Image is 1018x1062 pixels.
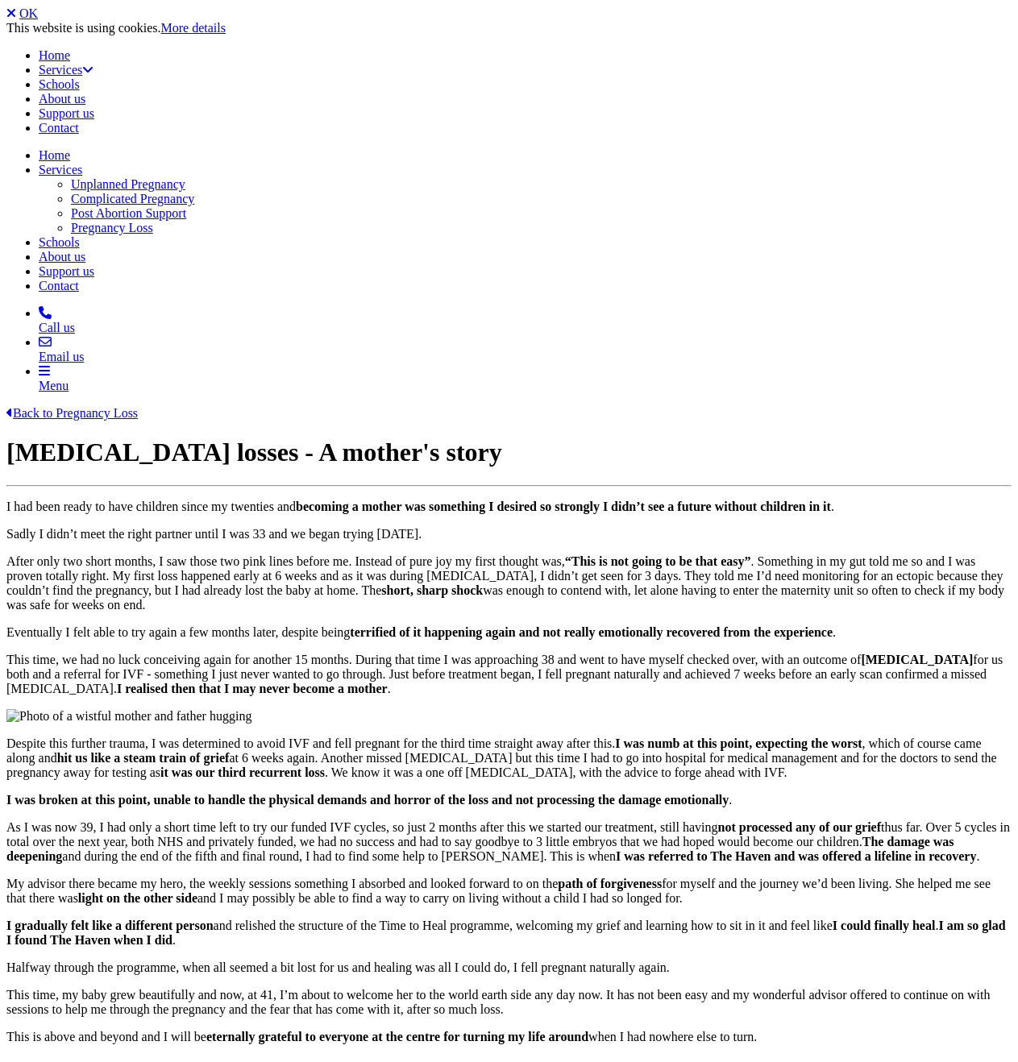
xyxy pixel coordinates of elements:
[161,21,226,35] a: More details
[39,350,1012,364] div: Email us
[833,919,936,932] strong: I could finally heal
[6,919,1012,948] p: and relished the structure of the Time to Heal programme, welcoming my grief and learning how to ...
[57,751,230,765] strong: hit us like a steam train of grief
[71,177,185,191] a: Unplanned Pregnancy
[39,306,1012,335] a: Call us
[71,206,186,220] a: Post Abortion Support
[6,793,1012,807] p: .
[6,877,1012,906] p: My advisor there became my hero, the weekly sessions something I absorbed and looked forward to o...
[39,148,70,162] a: Home
[6,835,954,863] strong: The damage was deepening
[39,63,93,77] a: Services
[39,379,1012,393] div: Menu
[6,919,214,932] strong: I gradually felt like a different person
[6,527,1012,541] p: Sadly I didn’t meet the right partner until I was 33 and we began trying [DATE].
[565,554,751,568] strong: “This is not going to be that easy”
[861,653,973,666] strong: [MEDICAL_DATA]
[718,820,882,834] strong: not processed any of our grief
[6,820,1012,864] p: As I was now 39, I had only a short time left to try our funded IVF cycles, so just 2 months afte...
[39,264,94,278] a: Support us
[6,988,1012,1017] p: This time, my baby grew beautifully and now, at 41, I’m about to welcome her to the world earth s...
[39,250,85,263] a: About us
[39,106,94,120] a: Support us
[39,77,80,91] a: Schools
[39,48,70,62] a: Home
[558,877,662,890] strong: path of forgiveness
[160,765,325,779] strong: it was our third recurrent loss
[39,121,79,135] a: Contact
[6,919,1006,947] strong: I am so glad I found The Haven when I did
[78,891,197,905] strong: light on the other side
[6,653,1012,696] p: This time, we had no luck conceiving again for another 15 months. During that time I was approach...
[19,6,38,20] a: OK
[39,279,79,292] a: Contact
[381,583,483,597] strong: short, sharp shock
[615,736,862,750] strong: I was numb at this point, expecting the worst
[39,364,1012,393] a: Menu
[6,406,138,420] a: Back to Pregnancy Loss
[6,554,1012,612] p: After only two short months, I saw those two pink lines before me. Instead of pure joy my first t...
[616,849,976,863] strong: I was referred to The Haven and was offered a lifeline in recovery
[71,192,194,205] a: Complicated Pregnancy
[296,500,831,513] strong: becoming a mother was something I desired so strongly I didn’t see a future without children in it
[39,335,1012,364] a: Email us
[6,21,1012,35] div: This website is using cookies.
[39,235,80,249] a: Schools
[206,1030,588,1043] strong: eternally grateful to everyone at the centre for turning my life around
[6,625,1012,640] p: Eventually I felt able to try again a few months later, despite being .
[6,793,729,807] strong: I was broken at this point, unable to handle the physical demands and horror of the loss and not ...
[39,163,82,176] a: Services
[6,438,1012,467] h1: [MEDICAL_DATA] losses - A mother's story
[39,321,1012,335] div: Call us
[39,92,85,106] a: About us
[117,682,388,695] strong: I realised then that I may never become a mother
[6,1030,1012,1044] p: This is above and beyond and I will be when I had nowhere else to turn.
[6,736,1012,780] p: Despite this further trauma, I was determined to avoid IVF and fell pregnant for the third time s...
[6,960,1012,975] p: Halfway through the programme, when all seemed a bit lost for us and healing was all I could do, ...
[6,709,251,724] img: Photo of a wistful mother and father hugging
[71,221,153,234] a: Pregnancy Loss
[6,500,1012,514] p: I had been ready to have children since my twenties and .
[350,625,833,639] strong: terrified of it happening again and not really emotionally recovered from the experience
